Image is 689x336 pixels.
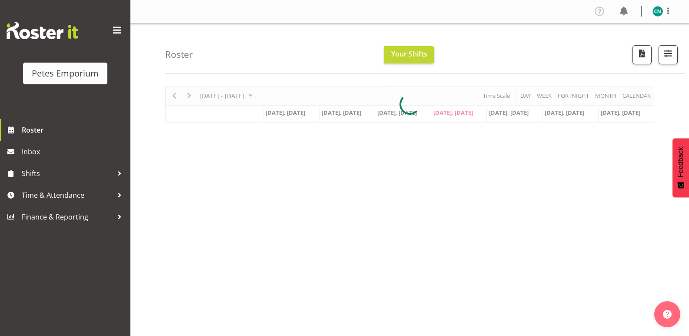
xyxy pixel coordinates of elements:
h4: Roster [165,50,193,60]
img: Rosterit website logo [7,22,78,39]
span: Finance & Reporting [22,210,113,223]
img: help-xxl-2.png [663,310,672,319]
button: Filter Shifts [659,45,678,64]
span: Inbox [22,145,126,158]
button: Your Shifts [384,46,434,63]
span: Your Shifts [391,49,427,59]
span: Roster [22,123,126,136]
button: Feedback - Show survey [672,138,689,197]
span: Feedback [677,147,685,177]
span: Shifts [22,167,113,180]
img: christine-neville11214.jpg [652,6,663,17]
button: Download a PDF of the roster according to the set date range. [632,45,652,64]
div: Petes Emporium [32,67,99,80]
span: Time & Attendance [22,189,113,202]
